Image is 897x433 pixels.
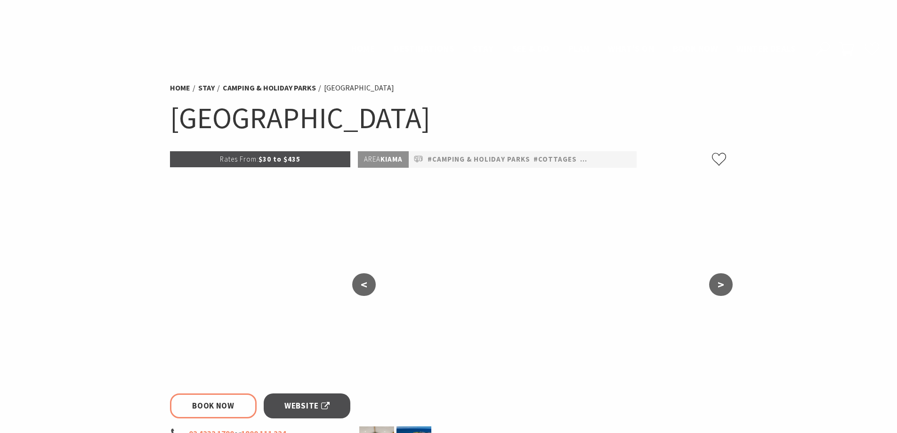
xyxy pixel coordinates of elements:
[342,41,805,57] nav: Main Menu
[473,43,493,54] span: Stay
[394,43,454,54] span: Destinations
[736,43,795,54] span: Winter Deals
[352,273,376,296] button: <
[673,43,718,54] span: Book now
[533,154,577,165] a: #Cottages
[364,155,380,163] span: Area
[264,393,351,418] a: Website
[709,273,733,296] button: >
[220,155,259,163] span: Rates From:
[580,154,635,165] a: #Pet Friendly
[428,154,530,165] a: #Camping & Holiday Parks
[608,43,654,54] span: What’s On
[170,151,351,167] p: $30 to $435
[351,43,375,54] span: Home
[170,393,257,418] a: Book Now
[512,43,550,54] span: See & Do
[170,99,727,137] h1: [GEOGRAPHIC_DATA]
[358,151,409,168] p: Kiama
[284,400,330,412] span: Website
[568,43,590,54] span: Plan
